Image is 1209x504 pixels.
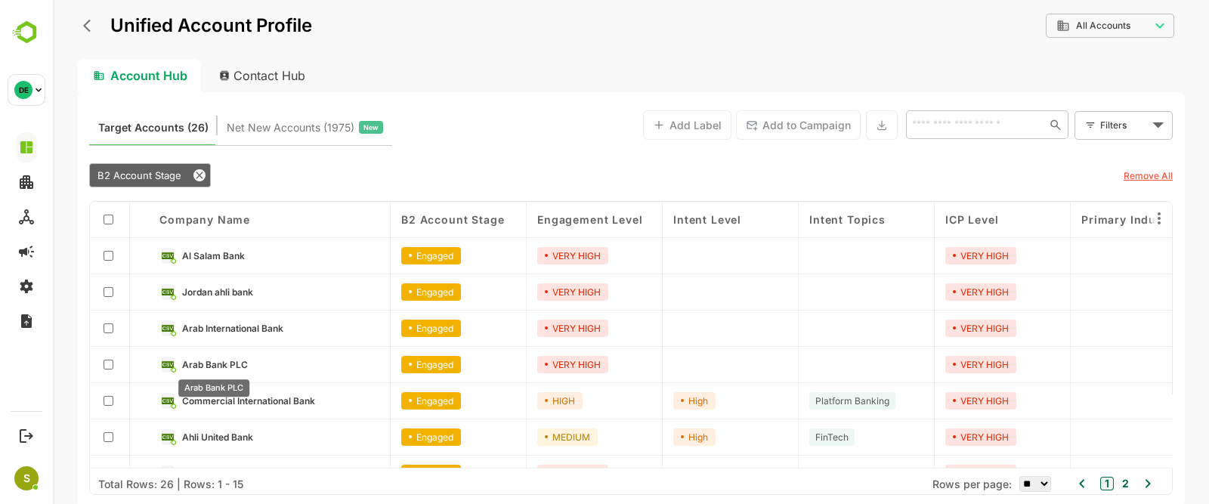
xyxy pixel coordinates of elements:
[45,169,128,181] span: B2 Account Stage
[892,465,963,482] div: VERY HIGH
[348,356,408,373] div: Engaged
[1065,475,1076,492] button: 2
[129,359,195,370] span: Arab Bank PLC
[16,425,36,446] button: Logout
[892,392,963,410] div: VERY HIGH
[892,247,963,264] div: VERY HIGH
[484,428,545,446] div: MEDIUM
[892,428,963,446] div: VERY HIGH
[484,247,555,264] div: VERY HIGH
[620,392,663,410] div: High
[484,465,555,482] div: VERY HIGH
[348,392,408,410] div: Engaged
[1047,477,1061,490] button: 1
[590,110,679,140] button: Add Label
[8,18,46,47] img: BambooboxLogoMark.f1c84d78b4c51b1a7b5f700c9845e183.svg
[125,379,196,397] div: Arab Bank PLC
[683,110,808,140] button: Add to Campaign
[484,320,555,337] div: VERY HIGH
[174,118,301,138] span: Net New Accounts ( 1975 )
[892,320,963,337] div: VERY HIGH
[348,213,451,226] span: B2 Account Stage
[620,213,688,226] span: Intent Level
[892,213,946,226] span: ICP Level
[14,466,39,490] div: S
[484,356,555,373] div: VERY HIGH
[129,431,200,443] span: Ahli United Bank
[348,428,408,446] div: Engaged
[1023,20,1078,31] span: All Accounts
[484,213,589,226] span: Engagement Level
[348,247,408,264] div: Engaged
[1003,19,1097,32] div: All Accounts
[620,428,663,446] div: High
[154,59,266,92] div: Contact Hub
[14,81,32,99] div: DE
[880,478,959,490] span: Rows per page:
[36,163,158,187] div: B2 Account Stage
[129,395,262,407] span: Commercial International Bank
[1071,170,1120,181] u: Remove All
[993,11,1121,41] div: All Accounts
[762,395,836,407] span: Platform Banking
[1028,213,1126,226] span: Primary Industry
[484,392,530,410] div: HIGH
[1046,109,1120,141] div: Filters
[24,59,148,92] div: Account Hub
[1047,117,1096,133] div: Filters
[892,283,963,301] div: VERY HIGH
[45,478,190,490] div: Total Rows: 26 | Rows: 1 - 15
[813,110,845,140] button: Export the selected data as CSV
[129,323,230,334] span: Arab International Bank
[348,283,408,301] div: Engaged
[311,118,326,138] span: New
[484,283,555,301] div: VERY HIGH
[57,17,259,35] p: Unified Account Profile
[107,213,197,226] span: Company name
[129,250,192,261] span: Al Salam Bank
[756,213,833,226] span: Intent Topics
[762,431,796,443] span: FinTech
[348,320,408,337] div: Engaged
[892,356,963,373] div: VERY HIGH
[348,465,408,482] div: Engaged
[26,14,49,37] button: back
[45,118,156,138] span: Known accounts you’ve identified to target - imported from CRM, Offline upload, or promoted from ...
[129,286,200,298] span: Jordan ahli bank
